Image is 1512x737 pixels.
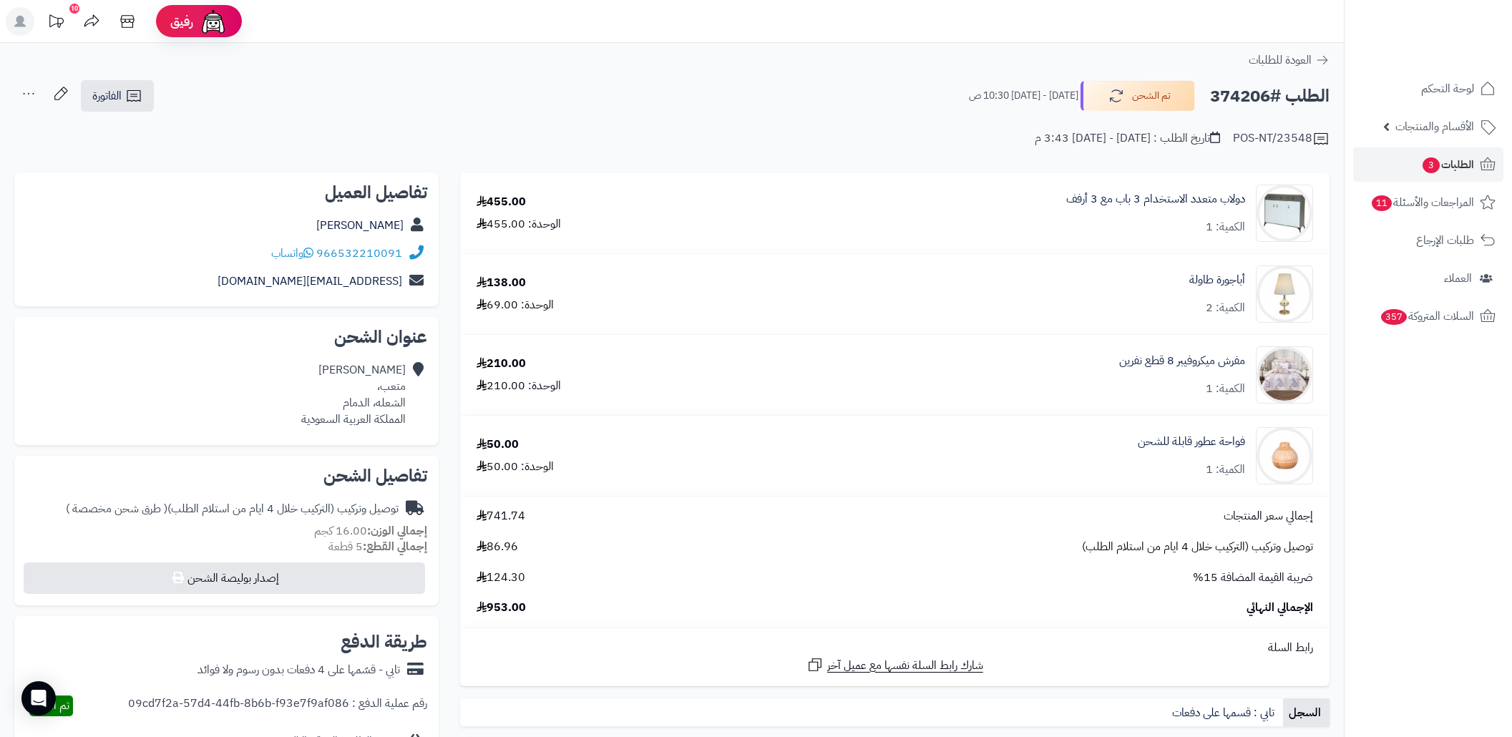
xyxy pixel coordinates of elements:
a: طلبات الإرجاع [1353,223,1503,258]
span: الطلبات [1421,155,1474,175]
a: الطلبات3 [1353,147,1503,182]
div: رابط السلة [466,640,1324,656]
img: 1715414690-220202010938-90x90.jpg [1257,265,1312,323]
div: [PERSON_NAME] متعب، الشعله، الدمام المملكة العربية السعودية [301,362,406,427]
div: 138.00 [477,275,526,291]
a: واتساب [271,245,313,262]
a: دولاب متعدد الاستخدام 3 باب مع 3 أرفف [1066,191,1245,208]
span: العملاء [1444,268,1472,288]
div: الكمية: 1 [1206,219,1245,235]
h2: تفاصيل الشحن [26,467,427,484]
img: 1707995936-110113010051-90x90.jpg [1257,185,1312,242]
a: تابي : قسمها على دفعات [1166,698,1283,727]
a: السلات المتروكة357 [1353,299,1503,333]
div: POS-NT/23548 [1233,130,1330,147]
img: 1730305622-110316010082-90x90.jpg [1257,427,1312,484]
div: 10 [69,4,79,14]
div: توصيل وتركيب (التركيب خلال 4 ايام من استلام الطلب) [66,501,399,517]
div: Open Intercom Messenger [21,681,56,716]
span: 11 [1372,195,1392,211]
a: تحديثات المنصة [38,7,74,39]
span: 124.30 [477,570,525,586]
span: إجمالي سعر المنتجات [1224,508,1313,524]
span: 3 [1423,157,1440,173]
h2: الطلب #374206 [1210,82,1330,111]
div: الوحدة: 210.00 [477,378,561,394]
a: فواحة عطور قابلة للشحن [1138,434,1245,450]
span: توصيل وتركيب (التركيب خلال 4 ايام من استلام الطلب) [1082,539,1313,555]
h2: عنوان الشحن [26,328,427,346]
a: لوحة التحكم [1353,72,1503,106]
span: السلات المتروكة [1380,306,1474,326]
span: لوحة التحكم [1421,79,1474,99]
div: الكمية: 2 [1206,300,1245,316]
span: شارك رابط السلة نفسها مع عميل آخر [827,658,983,674]
a: الفاتورة [81,80,154,112]
img: ai-face.png [199,7,228,36]
span: 357 [1381,309,1407,325]
div: الوحدة: 50.00 [477,459,554,475]
button: تم الشحن [1081,81,1195,111]
button: إصدار بوليصة الشحن [24,562,425,594]
h2: طريقة الدفع [341,633,427,650]
span: طلبات الإرجاع [1416,230,1474,250]
a: المراجعات والأسئلة11 [1353,185,1503,220]
img: 1727094593-110202010674-90x90.jpg [1257,346,1312,404]
span: 86.96 [477,539,518,555]
div: الكمية: 1 [1206,381,1245,397]
small: 16.00 كجم [314,522,427,540]
div: تابي - قسّمها على 4 دفعات بدون رسوم ولا فوائد [197,662,400,678]
a: 966532210091 [316,245,402,262]
div: 210.00 [477,356,526,372]
span: العودة للطلبات [1249,52,1312,69]
div: 455.00 [477,194,526,210]
small: [DATE] - [DATE] 10:30 ص [969,89,1078,103]
strong: إجمالي الوزن: [367,522,427,540]
h2: تفاصيل العميل [26,184,427,201]
div: الوحدة: 455.00 [477,216,561,233]
a: [EMAIL_ADDRESS][DOMAIN_NAME] [218,273,402,290]
span: 741.74 [477,508,525,524]
a: [PERSON_NAME] [316,217,404,234]
a: العملاء [1353,261,1503,296]
span: الإجمالي النهائي [1247,600,1313,616]
small: 5 قطعة [328,538,427,555]
span: ( طرق شحن مخصصة ) [66,500,167,517]
a: العودة للطلبات [1249,52,1330,69]
a: شارك رابط السلة نفسها مع عميل آخر [806,656,983,674]
div: 50.00 [477,436,519,453]
a: مفرش ميكروفيبر 8 قطع نفرين [1119,353,1245,369]
span: ضريبة القيمة المضافة 15% [1193,570,1313,586]
div: رقم عملية الدفع : 09cd7f2a-57d4-44fb-8b6b-f93e7f9af086 [128,695,427,716]
span: الفاتورة [92,87,122,104]
div: الكمية: 1 [1206,462,1245,478]
span: المراجعات والأسئلة [1370,192,1474,213]
span: الأقسام والمنتجات [1395,117,1474,137]
div: الوحدة: 69.00 [477,297,554,313]
strong: إجمالي القطع: [363,538,427,555]
span: 953.00 [477,600,526,616]
a: السجل [1283,698,1330,727]
span: رفيق [170,13,193,30]
div: تاريخ الطلب : [DATE] - [DATE] 3:43 م [1035,130,1220,147]
a: أباجورة طاولة [1189,272,1245,288]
